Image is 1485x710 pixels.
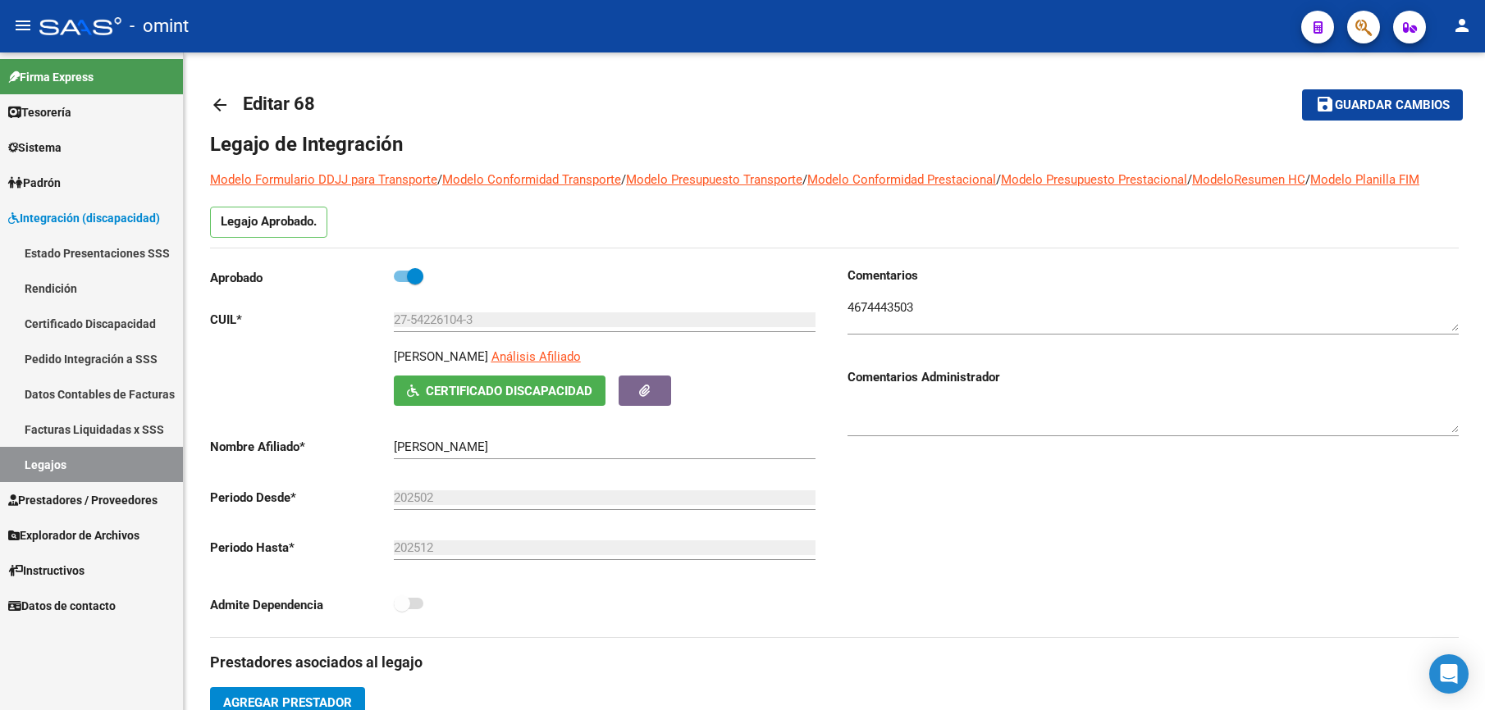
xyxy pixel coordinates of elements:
a: Modelo Formulario DDJJ para Transporte [210,172,437,187]
p: Nombre Afiliado [210,438,394,456]
span: Agregar Prestador [223,695,352,710]
a: ModeloResumen HC [1192,172,1305,187]
p: Admite Dependencia [210,596,394,614]
h3: Prestadores asociados al legajo [210,651,1459,674]
span: Integración (discapacidad) [8,209,160,227]
button: Certificado Discapacidad [394,375,605,406]
span: Firma Express [8,68,94,86]
span: Guardar cambios [1335,98,1450,113]
button: Guardar cambios [1302,89,1463,120]
p: Periodo Desde [210,489,394,507]
h1: Legajo de Integración [210,131,1459,157]
span: - omint [130,8,189,44]
h3: Comentarios Administrador [848,368,1459,386]
p: Periodo Hasta [210,539,394,557]
mat-icon: person [1452,16,1472,35]
p: Legajo Aprobado. [210,207,327,238]
span: Certificado Discapacidad [426,384,592,398]
p: [PERSON_NAME] [394,348,488,366]
span: Padrón [8,174,61,192]
a: Modelo Presupuesto Prestacional [1001,172,1187,187]
a: Modelo Planilla FIM [1310,172,1419,187]
span: Instructivos [8,562,85,580]
span: Explorador de Archivos [8,526,139,544]
span: Datos de contacto [8,597,116,615]
span: Editar 68 [243,93,315,114]
span: Prestadores / Proveedores [8,491,158,509]
mat-icon: menu [13,16,33,35]
mat-icon: save [1315,94,1335,114]
span: Tesorería [8,103,71,121]
p: Aprobado [210,269,394,287]
h3: Comentarios [848,266,1459,284]
a: Modelo Presupuesto Transporte [626,172,802,187]
span: Análisis Afiliado [491,349,581,364]
div: Open Intercom Messenger [1429,654,1469,694]
span: Sistema [8,139,62,157]
mat-icon: arrow_back [210,95,230,115]
a: Modelo Conformidad Prestacional [807,172,996,187]
p: CUIL [210,311,394,329]
a: Modelo Conformidad Transporte [442,172,621,187]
